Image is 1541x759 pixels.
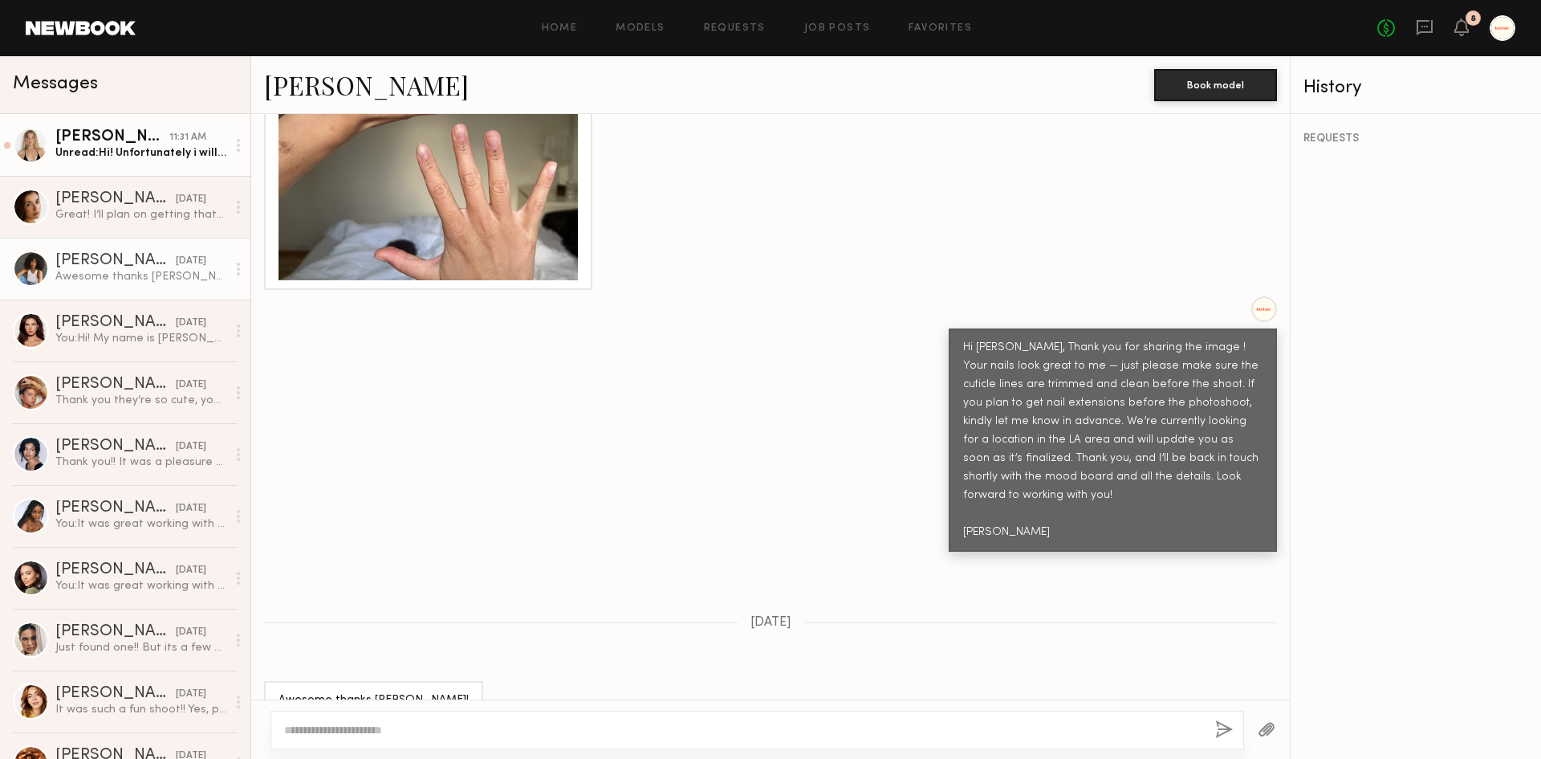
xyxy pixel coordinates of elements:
div: It was such a fun shoot!! Yes, please reach out if you ever need anything! [55,702,226,717]
div: [PERSON_NAME] [55,686,176,702]
div: [DATE] [176,563,206,578]
div: Hi [PERSON_NAME], Thank you for sharing the image ! Your nails look great to me — just please mak... [963,339,1262,541]
div: Just found one!! But its a few blocks away [55,640,226,655]
div: Awesome thanks [PERSON_NAME]! [55,269,226,284]
div: [PERSON_NAME] [55,377,176,393]
div: [DATE] [176,439,206,455]
div: [DATE] [176,625,206,640]
div: [PERSON_NAME] [55,562,176,578]
div: [PERSON_NAME] [55,624,176,640]
div: [DATE] [176,501,206,516]
div: [DATE] [176,687,206,702]
div: Unread: Hi! Unfortunately i will be out of town :( thank you for thinking of me! I really wish I ... [55,145,226,161]
div: [PERSON_NAME] [55,500,176,516]
div: Thank you!! It was a pleasure getting to meet and work with you all, everyone was so kind and wel... [55,455,226,470]
div: Awesome thanks [PERSON_NAME]! [279,692,469,710]
button: Book model [1154,69,1277,101]
div: 8 [1470,14,1476,23]
div: [PERSON_NAME] [55,439,176,455]
div: Thank you they’re so cute, you as well! [55,393,226,408]
div: [DATE] [176,254,206,269]
a: Home [542,23,578,34]
div: [PERSON_NAME] [55,315,176,331]
div: You: Hi! My name is [PERSON_NAME], the founder of Heyhae gel nail brands. We're gearing up for a ... [55,331,226,346]
div: [DATE] [176,192,206,207]
div: REQUESTS [1303,133,1528,145]
div: [DATE] [176,377,206,393]
div: History [1303,79,1528,97]
span: [DATE] [750,616,791,630]
div: You: It was great working with you again! We’re so excited to see the final edits. We have more p... [55,578,226,594]
span: Messages [13,75,98,93]
a: Job Posts [804,23,871,34]
a: Requests [704,23,766,34]
a: Models [616,23,665,34]
div: Great! I’ll plan on getting that the day before the shoot :) [55,207,226,222]
a: Book model [1154,77,1277,91]
div: 11:31 AM [169,130,206,145]
div: [PERSON_NAME] [55,253,176,269]
div: [PERSON_NAME] [55,191,176,207]
a: [PERSON_NAME] [264,67,469,102]
a: Favorites [909,23,972,34]
div: [PERSON_NAME] [55,129,169,145]
div: You: It was great working with you again, [PERSON_NAME]! I can't wait to see our final edits! Hop... [55,516,226,532]
div: [DATE] [176,316,206,331]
